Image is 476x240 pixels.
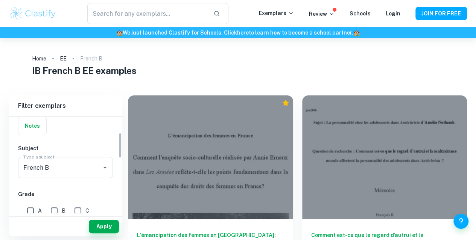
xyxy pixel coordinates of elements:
p: Exemplars [259,9,294,17]
button: Notes [18,117,46,135]
button: JOIN FOR FREE [415,7,467,20]
span: C [85,207,89,215]
input: Search for any exemplars... [87,3,208,24]
h6: Grade [18,190,113,198]
p: French B [80,54,102,63]
a: Home [32,53,46,64]
button: Apply [89,220,119,233]
span: 🏫 [116,30,123,36]
label: Type a subject [23,154,55,160]
span: A [38,207,42,215]
a: EE [60,53,67,64]
button: Open [100,162,110,173]
a: Schools [350,11,371,17]
button: Help and Feedback [453,214,468,229]
div: Premium [282,99,289,107]
a: here [237,30,249,36]
h1: IB French B EE examples [32,64,444,77]
h6: We just launched Clastify for Schools. Click to learn how to become a school partner. [2,29,474,37]
span: B [62,207,65,215]
a: Login [386,11,400,17]
img: Clastify logo [9,6,57,21]
p: Review [309,10,335,18]
span: 🏫 [353,30,360,36]
h6: Subject [18,144,113,152]
h6: Filter exemplars [9,95,122,116]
